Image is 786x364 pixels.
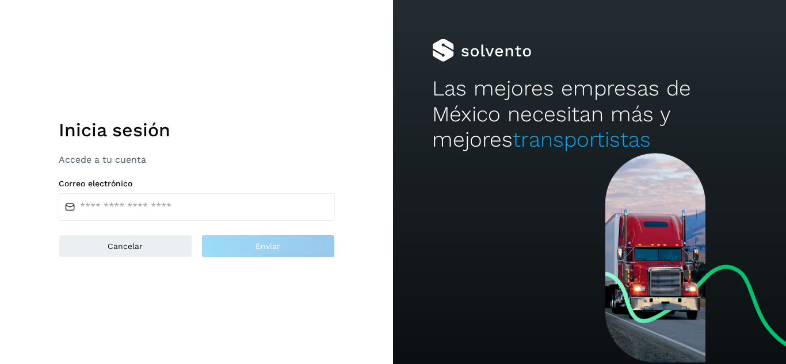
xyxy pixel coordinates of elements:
[59,154,335,165] p: Accede a tu cuenta
[201,235,335,258] button: Enviar
[513,127,651,152] span: transportistas
[255,242,280,250] span: Enviar
[432,76,746,152] h2: Las mejores empresas de México necesitan más y mejores
[59,119,335,141] h1: Inicia sesión
[59,235,192,258] button: Cancelar
[59,179,335,189] label: Correo electrónico
[108,242,143,250] span: Cancelar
